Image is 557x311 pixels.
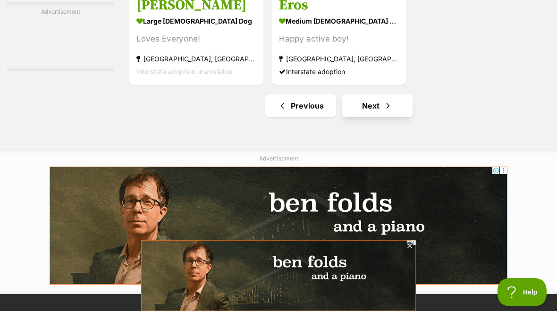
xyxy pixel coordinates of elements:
strong: [GEOGRAPHIC_DATA], [GEOGRAPHIC_DATA] [136,52,256,65]
span: Interstate adoption unavailable [136,67,232,76]
a: Next page [342,94,413,117]
strong: [GEOGRAPHIC_DATA], [GEOGRAPHIC_DATA] [279,52,399,65]
iframe: Advertisement [50,167,507,285]
strong: large [DEMOGRAPHIC_DATA] Dog [136,14,256,28]
a: Previous page [265,94,336,117]
div: Interstate adoption [279,65,399,78]
div: Advertisement [7,2,114,71]
iframe: Advertisement [107,264,450,306]
iframe: Help Scout Beacon - Open [498,278,548,306]
nav: Pagination [128,94,550,117]
strong: medium [DEMOGRAPHIC_DATA] Dog [279,14,399,28]
div: Happy active boy! [279,33,399,45]
div: Loves Everyone! [136,33,256,45]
